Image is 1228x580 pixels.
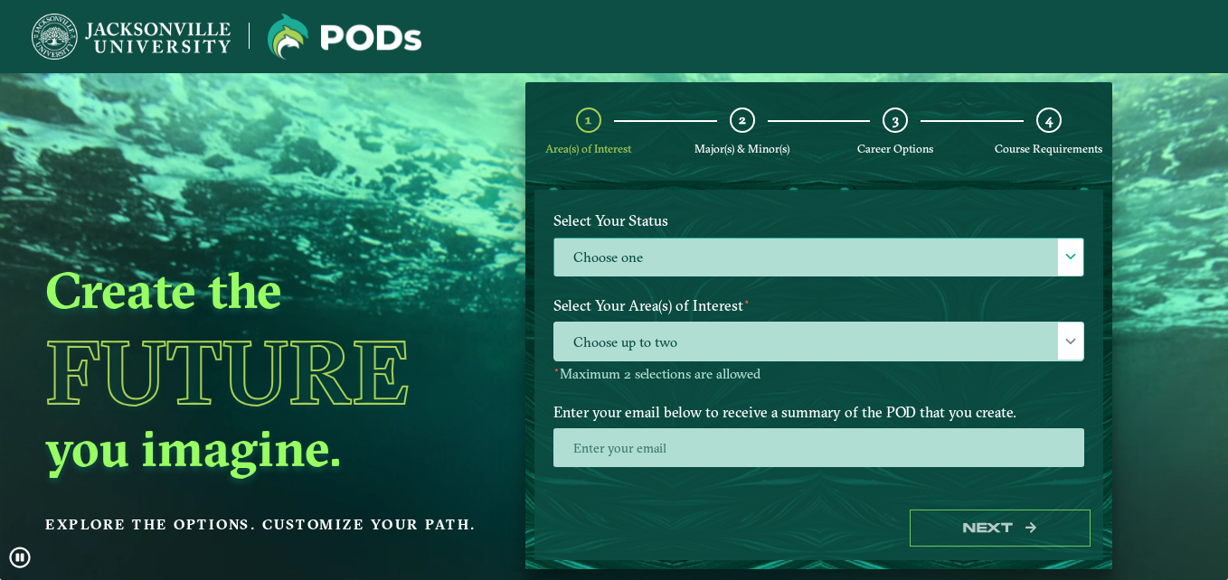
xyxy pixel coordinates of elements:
[45,258,483,322] h2: Create the
[553,428,1084,467] input: Enter your email
[585,111,591,128] span: 1
[45,511,483,538] p: Explore the options. Customize your path.
[545,142,631,155] span: Area(s) of Interest
[32,14,231,60] img: Jacksonville University logo
[268,14,421,60] img: Jacksonville University logo
[553,363,560,376] sup: ⋆
[553,366,1084,383] p: Maximum 2 selections are allowed
[554,323,1083,361] span: Choose up to two
[540,395,1098,428] label: Enter your email below to receive a summary of the POD that you create.
[45,416,483,480] h2: you imagine.
[45,328,483,416] h1: Future
[554,239,1083,277] label: Choose one
[857,142,933,155] span: Career Options
[540,289,1098,323] label: Select Your Area(s) of Interest
[694,142,789,155] span: Major(s) & Minor(s)
[739,111,746,128] span: 2
[995,142,1102,155] span: Course Requirements
[910,510,1091,547] button: Next
[893,111,899,128] span: 3
[540,204,1098,238] label: Select Your Status
[743,295,751,308] sup: ⋆
[1045,111,1053,128] span: 4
